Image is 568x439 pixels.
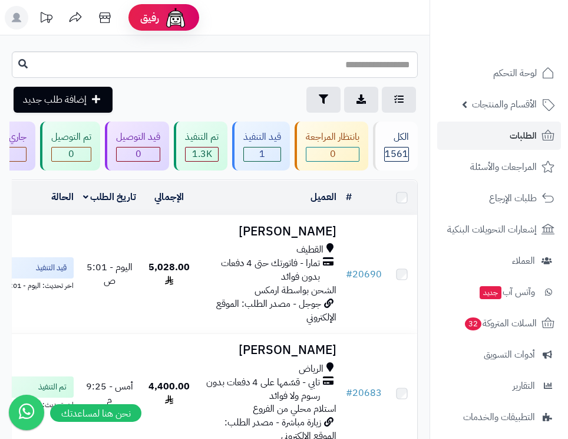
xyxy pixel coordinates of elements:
a: العميل [311,190,336,204]
span: طلبات الإرجاع [489,190,537,207]
a: الطلبات [437,122,561,150]
span: 4,400.00 [148,379,190,407]
span: 0 [52,148,91,161]
span: أمس - 9:25 م [86,379,133,407]
span: السلات المتروكة [464,315,537,332]
span: وآتس آب [478,284,535,300]
span: المراجعات والأسئلة [470,159,537,175]
span: الأقسام والمنتجات [472,96,537,113]
a: الكل1561 [371,122,420,171]
span: تمارا - فاتورتك حتى 4 دفعات بدون فوائد [202,257,320,284]
a: قيد التنفيذ 1 [230,122,292,171]
a: وآتس آبجديد [437,278,561,306]
a: الإجمالي [154,190,184,204]
span: جديد [480,286,501,299]
span: القطيف [296,243,323,257]
span: أدوات التسويق [484,346,535,363]
div: تم التنفيذ [185,130,219,144]
span: رفيق [140,11,159,25]
a: التطبيقات والخدمات [437,403,561,431]
h3: [PERSON_NAME] [202,343,336,357]
span: 1 [244,148,280,161]
span: 1.3K [186,148,218,161]
span: 1561 [385,148,408,161]
span: استلام محلي من الفروع [253,402,336,416]
a: إضافة طلب جديد [14,87,113,113]
span: إضافة طلب جديد [23,93,87,107]
span: قيد التنفيذ [36,262,67,274]
span: # [346,267,352,281]
img: logo-2.png [488,33,557,58]
span: اليوم - 5:01 ص [87,260,133,288]
span: الرياض [299,362,323,376]
a: الحالة [51,190,74,204]
a: تم التوصيل 0 [38,122,103,171]
span: إشعارات التحويلات البنكية [447,221,537,238]
div: الكل [384,130,409,144]
a: #20690 [346,267,382,281]
span: تم التنفيذ [38,381,67,393]
span: التقارير [513,378,535,394]
span: الطلبات [510,127,537,144]
img: ai-face.png [164,6,187,30]
span: الشحن بواسطة ارمكس [255,283,336,297]
div: 1296 [186,148,218,161]
span: 0 [117,148,160,161]
span: التطبيقات والخدمات [463,409,535,425]
span: 5,028.00 [148,260,190,288]
a: # [346,190,352,204]
h3: [PERSON_NAME] [202,225,336,238]
div: بانتظار المراجعة [306,130,359,144]
a: قيد التوصيل 0 [103,122,171,171]
div: قيد التنفيذ [243,130,281,144]
span: جوجل - مصدر الطلب: الموقع الإلكتروني [216,297,336,325]
a: طلبات الإرجاع [437,184,561,212]
a: لوحة التحكم [437,59,561,87]
a: أدوات التسويق [437,340,561,369]
a: السلات المتروكة32 [437,309,561,338]
a: التقارير [437,372,561,400]
a: إشعارات التحويلات البنكية [437,215,561,244]
div: تم التوصيل [51,130,91,144]
a: #20683 [346,386,382,400]
div: قيد التوصيل [116,130,160,144]
a: المراجعات والأسئلة [437,153,561,181]
span: لوحة التحكم [493,65,537,81]
a: بانتظار المراجعة 0 [292,122,371,171]
span: 0 [306,148,359,161]
a: العملاء [437,247,561,275]
span: تابي - قسّمها على 4 دفعات بدون رسوم ولا فوائد [202,376,320,403]
span: # [346,386,352,400]
a: تم التنفيذ 1.3K [171,122,230,171]
a: تاريخ الطلب [83,190,137,204]
a: تحديثات المنصة [31,6,61,32]
span: العملاء [512,253,535,269]
span: 32 [465,317,481,330]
